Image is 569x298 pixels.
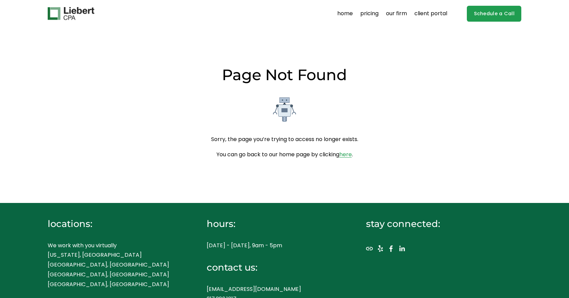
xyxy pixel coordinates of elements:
img: Liebert CPA [48,7,94,20]
p: [DATE] - [DATE], 9am - 5pm [207,241,342,251]
a: Schedule a Call [467,6,521,22]
a: client portal [414,8,447,19]
a: our firm [386,8,407,19]
h4: hours: [207,217,342,230]
p: Sorry, the page you’re trying to access no longer exists. [48,135,521,144]
a: LinkedIn [399,245,405,252]
a: URL [366,245,373,252]
h2: Page Not Found [48,65,521,85]
a: pricing [360,8,379,19]
p: You can go back to our home page by clicking . [48,150,521,160]
h4: stay connected: [366,217,501,230]
a: home [337,8,353,19]
h4: locations: [48,217,183,230]
a: Yelp [377,245,384,252]
p: We work with you virtually [US_STATE], [GEOGRAPHIC_DATA] [GEOGRAPHIC_DATA], [GEOGRAPHIC_DATA] [GE... [48,241,183,290]
a: here [339,151,352,158]
h4: contact us: [207,261,342,274]
a: Facebook [388,245,394,252]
